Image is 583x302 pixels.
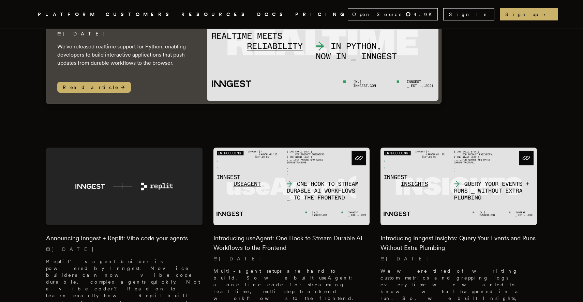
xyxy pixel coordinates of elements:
span: Open Source [352,11,403,18]
p: [DATE] [57,30,193,37]
a: CUSTOMERS [106,10,173,19]
a: PRICING [295,10,348,19]
p: [DATE] [213,255,370,262]
img: Featured image for Introducing useAgent: One Hook to Stream Durable AI Workflows to the Frontend ... [213,148,370,226]
span: 4.9 K [414,11,436,18]
span: → [541,11,552,18]
img: Featured image for Introducing Inngest Insights: Query Your Events and Runs Without Extra Plumbin... [380,148,537,226]
button: RESOURCES [181,10,249,19]
h2: Introducing Inngest Insights: Query Your Events and Runs Without Extra Plumbing [380,233,537,253]
p: We've released realtime support for Python, enabling developers to build interactive applications... [57,43,193,67]
a: Sign up [500,8,558,20]
a: DOCS [257,10,287,19]
p: Multi-agent setups are hard to build. So we built useAgent: a one-line code for streaming real-ti... [213,268,370,302]
h2: Announcing Inngest + Replit: Vibe code your agents [46,233,203,243]
h2: Introducing useAgent: One Hook to Stream Durable AI Workflows to the Frontend [213,233,370,253]
span: Read article [57,82,131,93]
a: Sign In [443,8,494,20]
p: [DATE] [46,246,203,253]
img: Featured image for Announcing Inngest + Replit: Vibe code your agents blog post [46,148,203,226]
button: PLATFORM [38,10,98,19]
p: [DATE] [380,255,537,262]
